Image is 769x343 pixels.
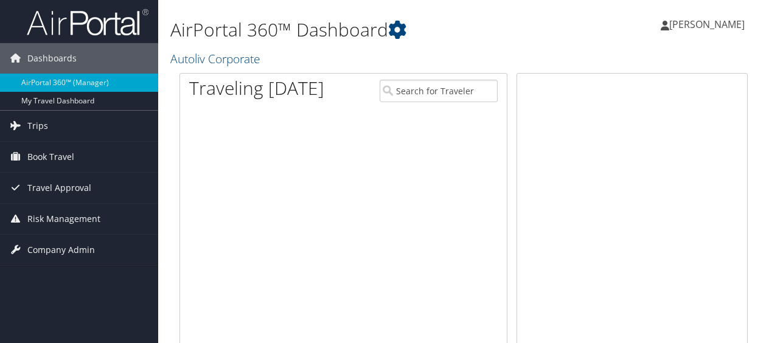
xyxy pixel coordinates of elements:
[27,204,100,234] span: Risk Management
[661,6,757,43] a: [PERSON_NAME]
[27,8,148,36] img: airportal-logo.png
[170,50,263,67] a: Autoliv Corporate
[669,18,745,31] span: [PERSON_NAME]
[189,75,324,101] h1: Traveling [DATE]
[27,142,74,172] span: Book Travel
[380,80,498,102] input: Search for Traveler
[27,173,91,203] span: Travel Approval
[27,111,48,141] span: Trips
[170,17,562,43] h1: AirPortal 360™ Dashboard
[27,43,77,74] span: Dashboards
[27,235,95,265] span: Company Admin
